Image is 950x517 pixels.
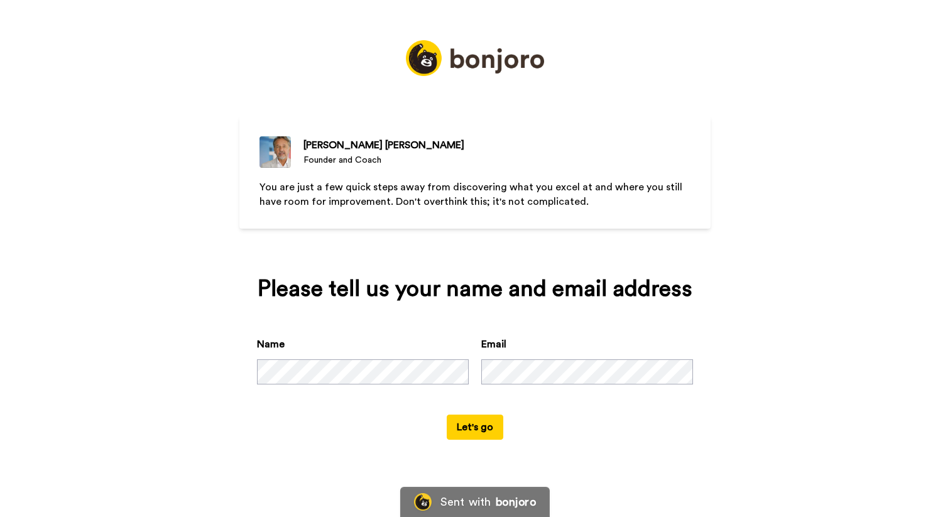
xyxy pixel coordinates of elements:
label: Email [481,337,506,352]
div: Founder and Coach [303,154,464,166]
img: Bonjoro Logo [414,493,432,511]
div: Please tell us your name and email address [257,276,693,302]
img: Founder and Coach [259,136,291,168]
img: https://static.bonjoro.com/ecd63cd549c1fefc3a718df4a74dfbf47e605273/assets/images/logos/logo_full... [406,40,544,76]
a: Bonjoro LogoSent withbonjoro [400,487,550,517]
div: [PERSON_NAME] [PERSON_NAME] [303,138,464,153]
label: Name [257,337,285,352]
span: You are just a few quick steps away from discovering what you excel at and where you still have r... [259,182,685,207]
button: Let's go [447,415,503,440]
div: bonjoro [496,496,536,508]
div: Sent with [440,496,491,508]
